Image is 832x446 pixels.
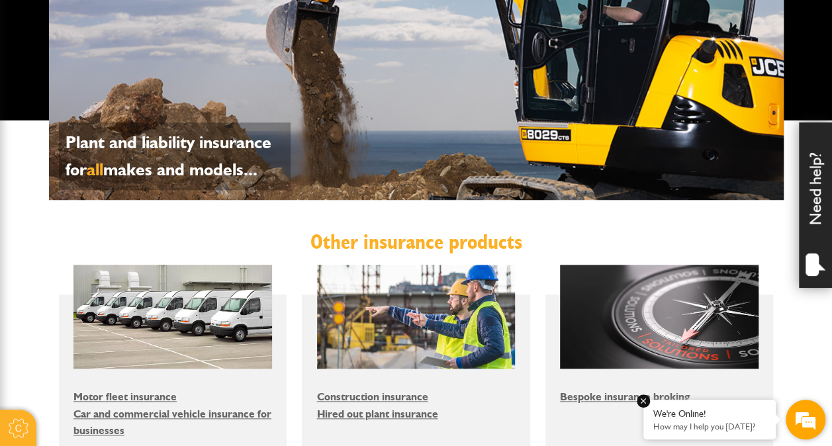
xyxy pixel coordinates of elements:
img: Bespoke insurance broking [560,265,759,369]
a: Motor fleet insurance [73,390,177,403]
div: We're Online! [653,408,766,420]
div: Need help? [799,122,832,288]
img: Construction insurance [317,265,516,369]
a: Hired out plant insurance [317,408,438,420]
h2: Other insurance products [59,230,774,255]
p: How may I help you today? [653,422,766,431]
a: Car and commercial vehicle insurance for businesses [73,408,271,437]
a: Construction insurance [317,390,428,403]
img: Motor fleet insurance [73,265,272,369]
p: Plant and liability insurance for makes and models... [66,129,284,183]
a: Bespoke insurance broking [560,390,690,403]
span: all [87,159,103,180]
